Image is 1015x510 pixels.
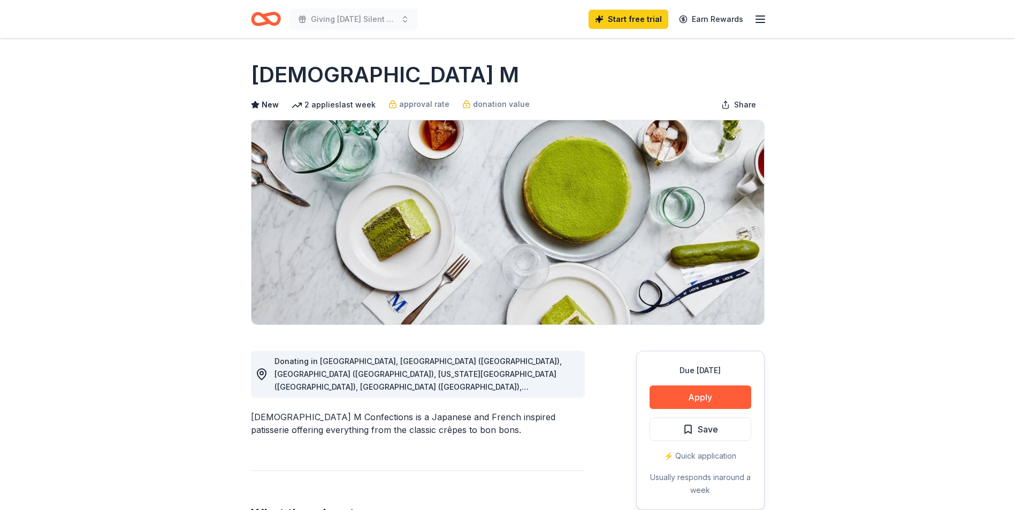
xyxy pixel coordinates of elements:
div: 2 applies last week [292,98,376,111]
a: Home [251,6,281,32]
button: Apply [650,385,751,409]
span: Donating in [GEOGRAPHIC_DATA], [GEOGRAPHIC_DATA] ([GEOGRAPHIC_DATA]), [GEOGRAPHIC_DATA] ([GEOGRAP... [274,357,562,404]
button: Giving [DATE] Silent Auction [289,9,418,30]
span: Save [698,422,718,436]
a: donation value [462,98,530,111]
a: Start free trial [589,10,668,29]
span: Share [734,98,756,111]
span: donation value [473,98,530,111]
span: Giving [DATE] Silent Auction [311,13,396,26]
h1: [DEMOGRAPHIC_DATA] M [251,60,519,90]
div: Due [DATE] [650,364,751,377]
a: Earn Rewards [673,10,750,29]
div: ⚡️ Quick application [650,450,751,462]
div: Usually responds in around a week [650,471,751,497]
button: Share [713,94,765,115]
a: approval rate [388,98,449,111]
span: approval rate [399,98,449,111]
button: Save [650,418,751,441]
div: [DEMOGRAPHIC_DATA] M Confections is a Japanese and French inspired patisserie offering everything... [251,411,585,436]
img: Image for Lady M [251,120,764,324]
span: New [262,98,279,111]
